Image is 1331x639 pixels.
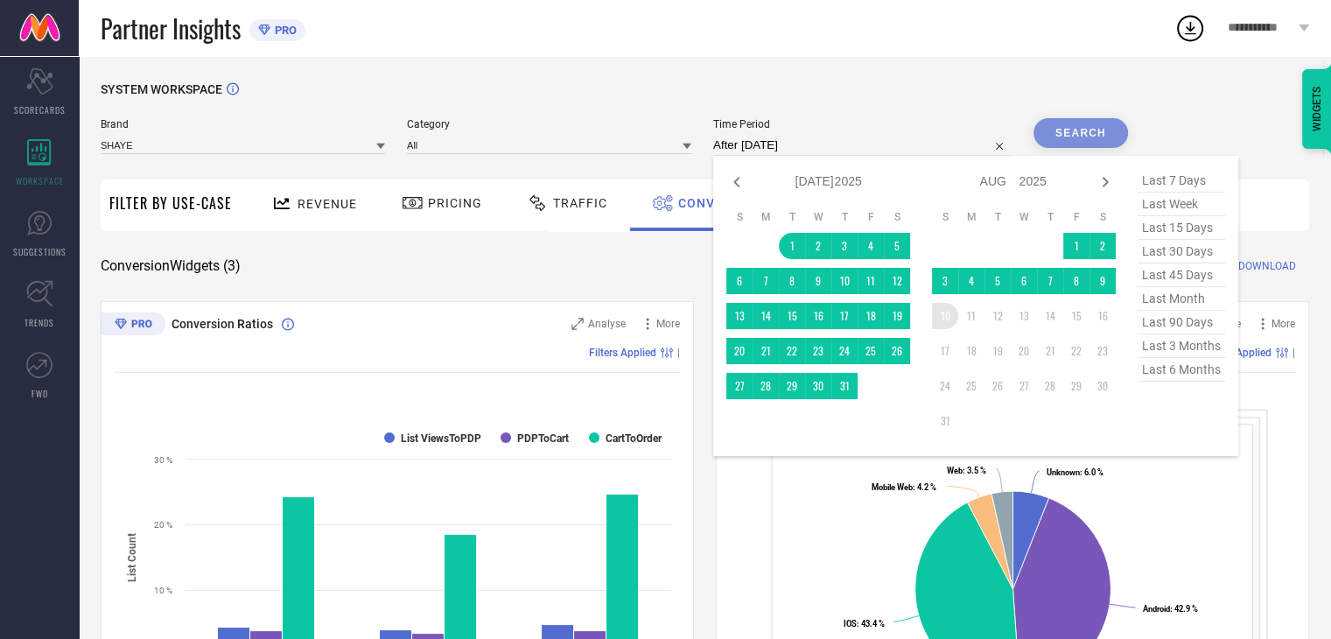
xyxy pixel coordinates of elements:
[32,387,48,400] span: FWD
[1143,604,1170,614] tspan: Android
[606,432,662,445] text: CartToOrder
[270,24,297,37] span: PRO
[984,373,1011,399] td: Tue Aug 26 2025
[872,482,936,492] text: : 4.2 %
[932,408,958,434] td: Sun Aug 31 2025
[588,318,626,330] span: Analyse
[1238,257,1296,275] span: DOWNLOAD
[958,373,984,399] td: Mon Aug 25 2025
[1047,467,1103,477] text: : 6.0 %
[858,268,884,294] td: Fri Jul 11 2025
[1037,303,1063,329] td: Thu Aug 14 2025
[1138,358,1225,382] span: last 6 months
[805,210,831,224] th: Wednesday
[101,11,241,46] span: Partner Insights
[884,268,910,294] td: Sat Jul 12 2025
[753,210,779,224] th: Monday
[1089,268,1116,294] td: Sat Aug 09 2025
[1138,334,1225,358] span: last 3 months
[298,197,357,211] span: Revenue
[101,82,222,96] span: SYSTEM WORKSPACE
[984,303,1011,329] td: Tue Aug 12 2025
[1138,193,1225,216] span: last week
[101,257,241,275] span: Conversion Widgets ( 3 )
[805,338,831,364] td: Wed Jul 23 2025
[1037,210,1063,224] th: Thursday
[726,373,753,399] td: Sun Jul 27 2025
[14,103,66,116] span: SCORECARDS
[1138,216,1225,240] span: last 15 days
[726,303,753,329] td: Sun Jul 13 2025
[831,233,858,259] td: Thu Jul 03 2025
[13,245,67,258] span: SUGGESTIONS
[1089,233,1116,259] td: Sat Aug 02 2025
[101,118,385,130] span: Brand
[932,210,958,224] th: Sunday
[831,268,858,294] td: Thu Jul 10 2025
[831,303,858,329] td: Thu Jul 17 2025
[1063,303,1089,329] td: Fri Aug 15 2025
[884,303,910,329] td: Sat Jul 19 2025
[779,233,805,259] td: Tue Jul 01 2025
[16,174,64,187] span: WORKSPACE
[1011,268,1037,294] td: Wed Aug 06 2025
[1037,338,1063,364] td: Thu Aug 21 2025
[101,312,165,339] div: Premium
[1138,287,1225,311] span: last month
[589,347,656,359] span: Filters Applied
[154,520,172,530] text: 20 %
[884,233,910,259] td: Sat Jul 05 2025
[1174,12,1206,44] div: Open download list
[1271,318,1295,330] span: More
[656,318,680,330] span: More
[1063,338,1089,364] td: Fri Aug 22 2025
[844,619,885,628] text: : 43.4 %
[517,432,569,445] text: PDPToCart
[779,210,805,224] th: Tuesday
[1011,373,1037,399] td: Wed Aug 27 2025
[753,373,779,399] td: Mon Jul 28 2025
[428,196,482,210] span: Pricing
[1047,467,1080,477] tspan: Unknown
[1011,210,1037,224] th: Wednesday
[126,532,138,581] tspan: List Count
[858,210,884,224] th: Friday
[958,338,984,364] td: Mon Aug 18 2025
[1063,233,1089,259] td: Fri Aug 01 2025
[726,210,753,224] th: Sunday
[1095,172,1116,193] div: Next month
[407,118,691,130] span: Category
[25,316,54,329] span: TRENDS
[1011,303,1037,329] td: Wed Aug 13 2025
[109,193,232,214] span: Filter By Use-Case
[753,303,779,329] td: Mon Jul 14 2025
[1089,210,1116,224] th: Saturday
[1063,210,1089,224] th: Friday
[1011,338,1037,364] td: Wed Aug 20 2025
[932,373,958,399] td: Sun Aug 24 2025
[1138,311,1225,334] span: last 90 days
[726,338,753,364] td: Sun Jul 20 2025
[932,303,958,329] td: Sun Aug 10 2025
[831,210,858,224] th: Thursday
[884,338,910,364] td: Sat Jul 26 2025
[947,466,986,475] text: : 3.5 %
[779,338,805,364] td: Tue Jul 22 2025
[831,373,858,399] td: Thu Jul 31 2025
[858,338,884,364] td: Fri Jul 25 2025
[844,619,857,628] tspan: IOS
[1037,268,1063,294] td: Thu Aug 07 2025
[154,455,172,465] text: 30 %
[884,210,910,224] th: Saturday
[753,338,779,364] td: Mon Jul 21 2025
[154,586,172,595] text: 10 %
[958,268,984,294] td: Mon Aug 04 2025
[947,466,963,475] tspan: Web
[805,233,831,259] td: Wed Jul 02 2025
[984,268,1011,294] td: Tue Aug 05 2025
[872,482,913,492] tspan: Mobile Web
[677,347,680,359] span: |
[553,196,607,210] span: Traffic
[858,303,884,329] td: Fri Jul 18 2025
[1292,347,1295,359] span: |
